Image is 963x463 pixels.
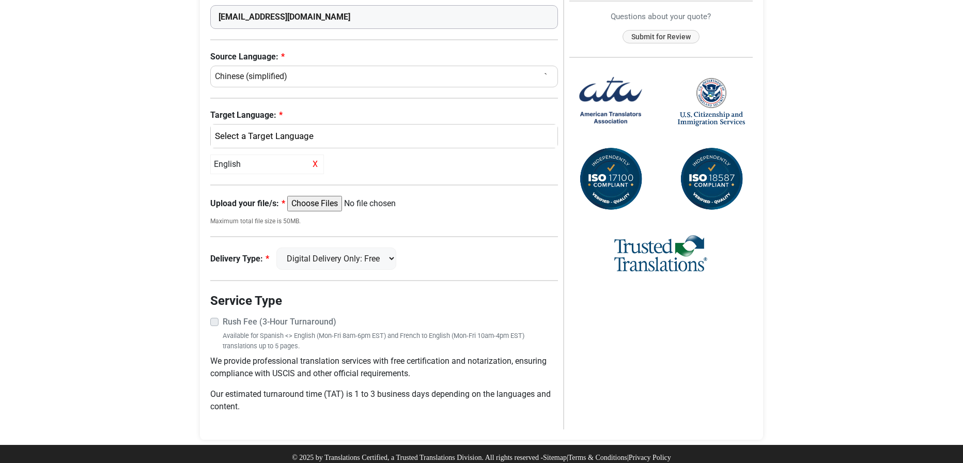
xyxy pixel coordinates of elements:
[623,30,700,44] button: Submit for Review
[210,109,558,121] label: Target Language:
[310,158,321,171] span: X
[577,146,644,213] img: ISO 17100 Compliant Certification
[210,253,269,265] label: Delivery Type:
[568,454,627,461] a: Terms & Conditions
[569,12,753,21] h6: Questions about your quote?
[216,130,547,143] div: English
[292,452,671,463] p: © 2025 by Translations Certified, a Trusted Translations Division. All rights reserved - | |
[210,355,558,380] p: We provide professional translation services with free certification and notarization, ensuring c...
[210,5,558,29] input: Enter Your Email
[210,51,558,63] label: Source Language:
[577,68,644,135] img: American Translators Association Logo
[614,234,707,274] img: Trusted Translations Logo
[629,454,671,461] a: Privacy Policy
[210,291,558,310] legend: Service Type
[223,331,558,350] small: Available for Spanish <> English (Mon-Fri 8am-6pm EST) and French to English (Mon-Fri 10am-4pm ES...
[210,124,558,149] button: English
[210,155,324,174] div: English
[210,388,558,413] p: Our estimated turnaround time (TAT) is 1 to 3 business days depending on the languages and content.
[543,454,567,461] a: Sitemap
[210,217,558,226] small: Maximum total file size is 50MB.
[678,77,745,127] img: United States Citizenship and Immigration Services Logo
[210,197,285,210] label: Upload your file/s:
[678,146,745,213] img: ISO 18587 Compliant Certification
[223,317,336,327] strong: Rush Fee (3-Hour Turnaround)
